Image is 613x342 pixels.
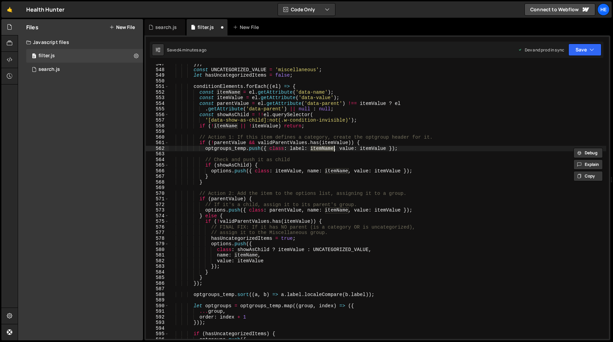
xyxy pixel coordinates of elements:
div: 585 [146,275,169,281]
div: search.js [155,24,177,31]
div: 554 [146,101,169,107]
div: 16494/44708.js [26,49,143,63]
div: 561 [146,140,169,146]
div: 575 [146,219,169,224]
button: Debug [573,148,603,158]
div: 593 [146,320,169,326]
div: filter.js [38,53,55,59]
div: New File [233,24,262,31]
div: 566 [146,168,169,174]
a: 🤙 [1,1,18,18]
div: 572 [146,202,169,208]
div: Javascript files [18,35,143,49]
div: 591 [146,309,169,314]
div: 582 [146,258,169,264]
div: 551 [146,84,169,90]
div: 574 [146,213,169,219]
div: 590 [146,303,169,309]
div: 589 [146,297,169,303]
div: 564 [146,157,169,163]
div: 573 [146,207,169,213]
div: 583 [146,264,169,269]
div: 547 [146,61,169,67]
div: 556 [146,112,169,118]
a: Connect to Webflow [524,3,595,16]
div: 576 [146,224,169,230]
div: Health Hunter [26,5,64,14]
div: 580 [146,247,169,253]
div: 586 [146,281,169,286]
div: 555 [146,106,169,112]
div: 592 [146,314,169,320]
div: 569 [146,185,169,191]
div: 552 [146,90,169,95]
div: 581 [146,252,169,258]
div: 567 [146,174,169,180]
div: 549 [146,73,169,78]
div: 563 [146,151,169,157]
div: 550 [146,78,169,84]
a: He [597,3,610,16]
div: 595 [146,331,169,337]
div: 560 [146,135,169,140]
h2: Files [26,24,38,31]
div: 558 [146,123,169,129]
div: 578 [146,236,169,242]
div: 570 [146,191,169,197]
div: 548 [146,67,169,73]
div: 559 [146,129,169,135]
div: 568 [146,180,169,185]
div: 557 [146,118,169,123]
div: 584 [146,269,169,275]
button: Save [568,44,601,56]
div: 587 [146,286,169,292]
div: 565 [146,162,169,168]
div: 4 minutes ago [179,47,206,53]
button: New File [109,25,135,30]
div: search.js [38,66,60,73]
div: 579 [146,241,169,247]
div: 588 [146,292,169,298]
div: Dev and prod in sync [518,47,564,53]
div: 571 [146,196,169,202]
div: 594 [146,326,169,331]
button: Explain [573,159,603,170]
button: Code Only [278,3,335,16]
div: 562 [146,146,169,152]
div: 16494/45041.js [26,63,143,76]
div: filter.js [198,24,214,31]
div: 577 [146,230,169,236]
span: 0 [32,54,36,59]
div: Saved [167,47,206,53]
button: Copy [573,171,603,181]
div: 553 [146,95,169,101]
